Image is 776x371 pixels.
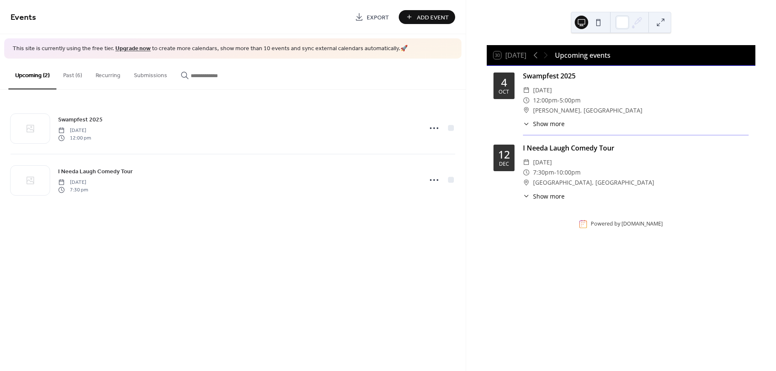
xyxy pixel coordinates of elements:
[367,13,389,22] span: Export
[557,95,560,105] span: -
[499,89,509,95] div: Oct
[499,161,509,167] div: Dec
[533,177,654,188] span: [GEOGRAPHIC_DATA], [GEOGRAPHIC_DATA]
[417,13,449,22] span: Add Event
[523,119,565,128] button: ​Show more
[501,77,507,88] div: 4
[523,143,749,153] div: I Needa Laugh Comedy Tour
[127,59,174,89] button: Submissions
[533,157,552,167] span: [DATE]
[523,71,749,81] div: Swampfest 2025
[523,177,530,188] div: ​
[533,192,565,201] span: Show more
[556,167,581,177] span: 10:00pm
[58,115,103,124] a: Swampfest 2025
[58,167,133,176] a: I Needa Laugh Comedy Tour
[591,220,663,228] div: Powered by
[533,95,557,105] span: 12:00pm
[115,43,151,54] a: Upgrade now
[523,95,530,105] div: ​
[523,157,530,167] div: ​
[555,50,611,60] div: Upcoming events
[523,192,530,201] div: ​
[13,45,408,53] span: This site is currently using the free tier. to create more calendars, show more than 10 events an...
[498,149,510,160] div: 12
[621,220,663,228] a: [DOMAIN_NAME]
[523,105,530,116] div: ​
[8,59,56,89] button: Upcoming (2)
[523,119,530,128] div: ​
[89,59,127,89] button: Recurring
[523,167,530,177] div: ​
[11,9,36,26] span: Events
[58,186,88,194] span: 7:30 pm
[58,167,133,176] span: I Needa Laugh Comedy Tour
[560,95,581,105] span: 5:00pm
[533,85,552,95] span: [DATE]
[349,10,395,24] a: Export
[58,178,88,186] span: [DATE]
[533,105,643,116] span: [PERSON_NAME], [GEOGRAPHIC_DATA]
[56,59,89,89] button: Past (6)
[58,134,91,142] span: 12:00 pm
[58,126,91,134] span: [DATE]
[399,10,455,24] button: Add Event
[533,119,565,128] span: Show more
[523,192,565,201] button: ​Show more
[523,85,530,95] div: ​
[554,167,556,177] span: -
[533,167,554,177] span: 7:30pm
